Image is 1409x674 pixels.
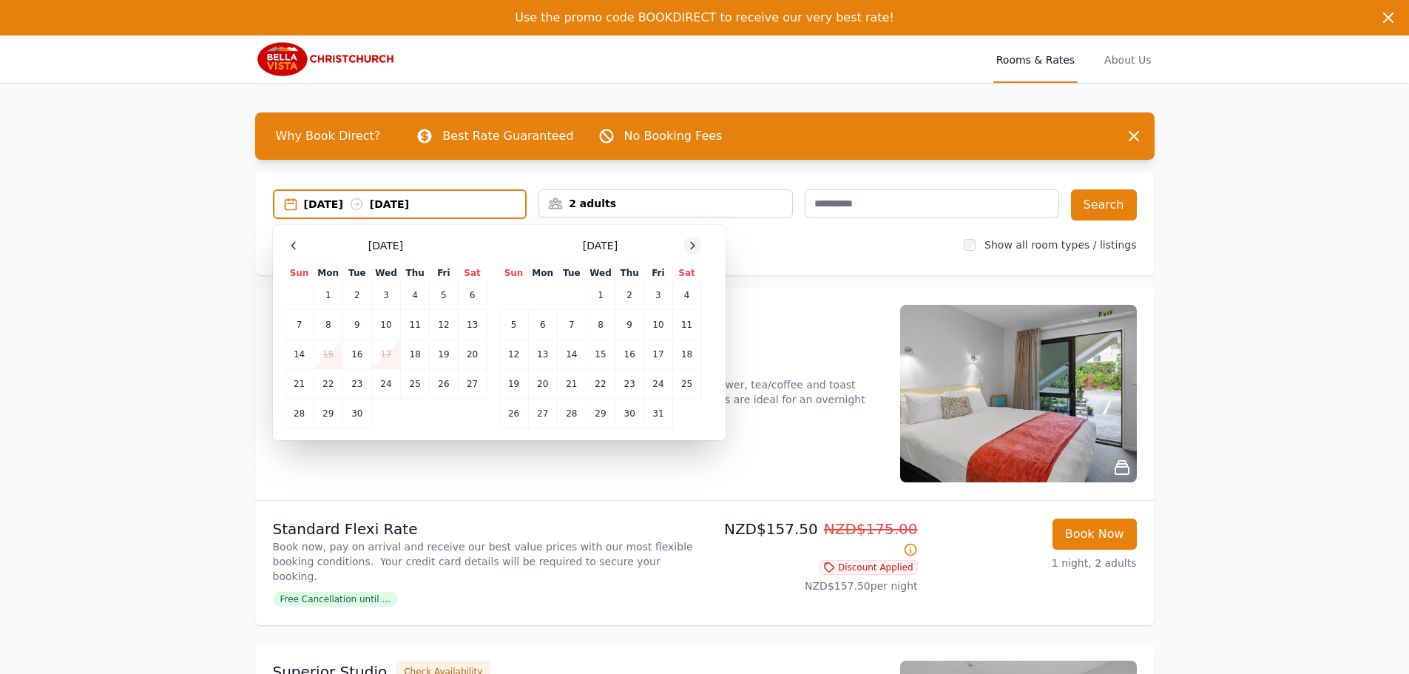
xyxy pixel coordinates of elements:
[371,310,400,340] td: 10
[273,592,398,607] span: Free Cancellation until ...
[342,266,371,280] th: Tue
[264,121,393,151] span: Why Book Direct?
[442,127,573,145] p: Best Rate Guaranteed
[615,280,644,310] td: 2
[672,340,701,369] td: 18
[819,560,918,575] span: Discount Applied
[371,266,400,280] th: Wed
[314,340,342,369] td: 15
[401,369,430,399] td: 25
[586,399,615,428] td: 29
[557,266,586,280] th: Tue
[368,238,403,253] span: [DATE]
[824,520,918,538] span: NZD$175.00
[615,369,644,399] td: 23
[285,310,314,340] td: 7
[586,266,615,280] th: Wed
[371,280,400,310] td: 3
[458,280,487,310] td: 6
[515,10,894,24] span: Use the promo code BOOKDIRECT to receive our very best rate!
[458,266,487,280] th: Sat
[672,310,701,340] td: 11
[528,266,557,280] th: Mon
[304,197,526,212] div: [DATE] [DATE]
[528,399,557,428] td: 27
[1071,189,1137,220] button: Search
[711,519,918,560] p: NZD$157.50
[342,310,371,340] td: 9
[711,579,918,593] p: NZD$157.50 per night
[528,310,557,340] td: 6
[499,340,528,369] td: 12
[430,266,458,280] th: Fri
[430,340,458,369] td: 19
[583,238,618,253] span: [DATE]
[458,310,487,340] td: 13
[615,399,644,428] td: 30
[672,266,701,280] th: Sat
[458,340,487,369] td: 20
[1052,519,1137,550] button: Book Now
[528,340,557,369] td: 13
[557,369,586,399] td: 21
[342,340,371,369] td: 16
[499,310,528,340] td: 5
[430,369,458,399] td: 26
[499,266,528,280] th: Sun
[401,310,430,340] td: 11
[624,127,723,145] p: No Booking Fees
[644,266,672,280] th: Fri
[1101,36,1154,83] a: About Us
[430,280,458,310] td: 5
[371,340,400,369] td: 17
[586,369,615,399] td: 22
[644,310,672,340] td: 10
[644,280,672,310] td: 3
[255,41,397,77] img: Bella Vista Christchurch
[273,519,699,539] p: Standard Flexi Rate
[615,340,644,369] td: 16
[430,310,458,340] td: 12
[314,369,342,399] td: 22
[401,266,430,280] th: Thu
[615,266,644,280] th: Thu
[672,280,701,310] td: 4
[993,36,1078,83] a: Rooms & Rates
[586,310,615,340] td: 8
[342,369,371,399] td: 23
[644,369,672,399] td: 24
[557,310,586,340] td: 7
[342,399,371,428] td: 30
[285,399,314,428] td: 28
[285,369,314,399] td: 21
[586,340,615,369] td: 15
[342,280,371,310] td: 2
[285,340,314,369] td: 14
[314,399,342,428] td: 29
[499,369,528,399] td: 19
[644,399,672,428] td: 31
[458,369,487,399] td: 27
[586,280,615,310] td: 1
[401,280,430,310] td: 4
[528,369,557,399] td: 20
[984,239,1136,251] label: Show all room types / listings
[314,310,342,340] td: 8
[930,556,1137,570] p: 1 night, 2 adults
[557,340,586,369] td: 14
[672,369,701,399] td: 25
[314,266,342,280] th: Mon
[314,280,342,310] td: 1
[539,196,792,211] div: 2 adults
[401,340,430,369] td: 18
[644,340,672,369] td: 17
[371,369,400,399] td: 24
[273,539,699,584] p: Book now, pay on arrival and receive our best value prices with our most flexible booking conditi...
[285,266,314,280] th: Sun
[499,399,528,428] td: 26
[615,310,644,340] td: 9
[557,399,586,428] td: 28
